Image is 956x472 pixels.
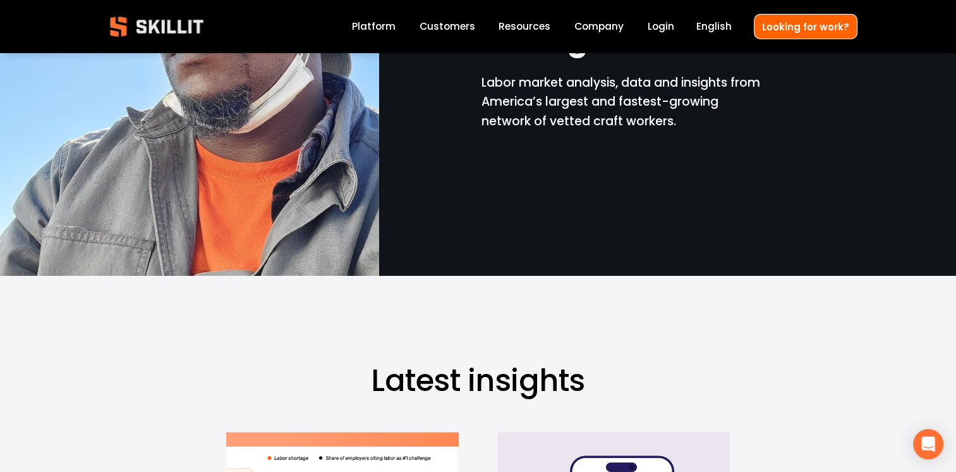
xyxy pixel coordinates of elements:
img: Skillit [99,8,214,46]
span: English [696,19,732,34]
div: language picker [696,18,732,35]
a: Platform [352,18,396,35]
span: Resources [499,19,550,34]
div: Open Intercom Messenger [913,429,943,459]
a: Looking for work? [754,14,857,39]
a: Login [648,18,674,35]
p: Labor market analysis, data and insights from America’s largest and fastest-growing network of ve... [481,73,761,132]
a: folder dropdown [499,18,550,35]
a: Company [574,18,624,35]
h1: Latest insights [226,362,729,399]
a: Customers [419,18,475,35]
